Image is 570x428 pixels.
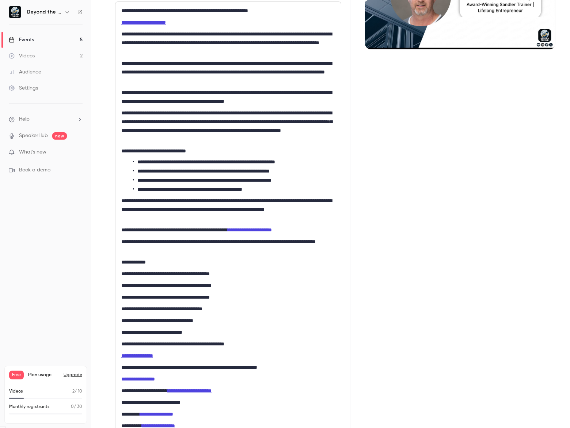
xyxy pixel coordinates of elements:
span: Book a demo [19,166,50,174]
img: Beyond the Bid [9,6,21,18]
li: help-dropdown-opener [9,115,83,123]
button: Upgrade [64,372,82,378]
div: Settings [9,84,38,92]
span: What's new [19,148,46,156]
span: Plan usage [28,372,59,378]
p: Monthly registrants [9,404,50,410]
p: Videos [9,388,23,395]
p: / 10 [72,388,82,395]
div: Events [9,36,34,43]
span: 2 [72,389,75,394]
span: Free [9,371,24,379]
div: Videos [9,52,35,60]
span: new [52,132,67,140]
span: 0 [71,405,74,409]
a: SpeakerHub [19,132,48,140]
div: Audience [9,68,41,76]
span: Help [19,115,30,123]
p: / 30 [71,404,82,410]
h6: Beyond the Bid [27,8,61,16]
